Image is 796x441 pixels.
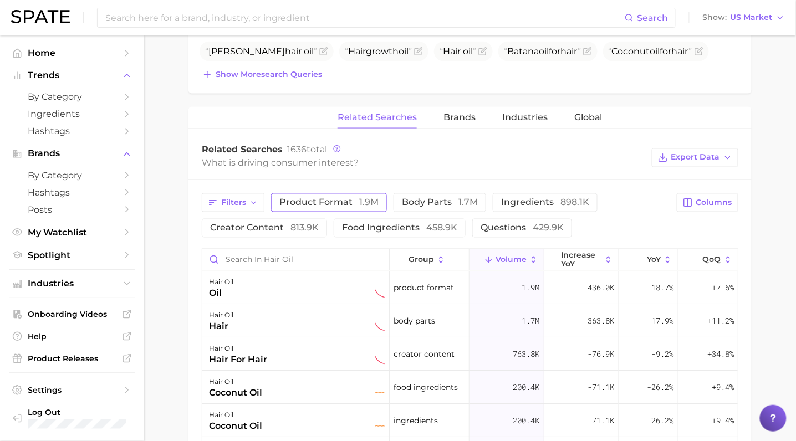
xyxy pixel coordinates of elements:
a: Hashtags [9,122,135,140]
div: hair oil [209,342,267,356]
span: -363.8k [583,315,614,328]
span: -436.0k [583,281,614,295]
span: 1.7m [522,315,540,328]
span: Show more search queries [216,70,322,79]
span: YoY [647,255,661,264]
a: My Watchlist [9,224,135,241]
span: product format [394,281,454,295]
button: Export Data [652,148,738,167]
span: oil [463,46,473,57]
a: Help [9,328,135,345]
button: hair oiloilsustained declinerproduct format1.9m-436.0k-18.7%+7.6% [202,271,738,305]
button: Flag as miscategorized or irrelevant [695,47,703,56]
img: sustained decliner [375,355,385,365]
span: total [287,145,327,155]
span: Volume [496,255,527,264]
span: 200.4k [513,381,540,394]
span: Onboarding Videos [28,309,116,319]
div: hair oil [209,309,233,322]
img: sustained decliner [375,289,385,299]
span: Posts [28,204,116,215]
span: ingredients [501,197,589,208]
span: +9.4% [712,381,734,394]
span: -17.9% [647,315,674,328]
span: 1.9m [522,281,540,295]
button: Flag as miscategorized or irrelevant [414,47,423,56]
input: Search in hair oil [202,249,389,270]
span: Filters [221,198,246,208]
span: +7.6% [712,281,734,295]
a: Hashtags [9,184,135,201]
span: Export Data [671,153,720,162]
img: flat [375,388,385,398]
span: Industries [28,279,116,289]
span: +9.4% [712,414,734,428]
span: 813.9k [290,223,319,233]
span: 763.8k [513,348,540,361]
span: by Category [28,91,116,102]
button: Flag as miscategorized or irrelevant [319,47,328,56]
span: Hair [443,46,461,57]
span: oil [304,46,314,57]
span: Related Searches [202,145,283,155]
span: -18.7% [647,281,674,295]
span: Search [637,13,669,23]
span: oil [650,46,660,57]
button: Show moresearch queries [200,67,325,83]
span: Brands [443,112,476,122]
a: Home [9,44,135,61]
input: Search here for a brand, industry, or ingredient [104,8,625,27]
span: oil [539,46,549,57]
div: hair [209,320,233,334]
div: oil [209,287,233,300]
div: hair for hair [209,353,267,367]
span: Brands [28,148,116,158]
div: hair oil [209,409,262,422]
span: Show [703,14,727,20]
button: Flag as miscategorized or irrelevant [583,47,592,56]
span: Columns [696,198,732,208]
span: hair [560,46,578,57]
button: Brands [9,145,135,162]
span: +34.8% [707,348,734,361]
span: -9.2% [652,348,674,361]
span: Product Releases [28,353,116,363]
button: Trends [9,67,135,84]
a: Spotlight [9,247,135,264]
span: Spotlight [28,250,116,260]
span: My Watchlist [28,227,116,238]
span: US Market [731,14,773,20]
a: by Category [9,88,135,105]
span: Industries [502,112,548,122]
span: Trends [28,70,116,80]
span: [PERSON_NAME] [205,46,317,57]
span: -26.2% [647,414,674,428]
span: food ingredients [342,223,457,233]
span: Home [28,48,116,58]
span: -71.1k [588,414,614,428]
a: Log out. Currently logged in with e-mail brooke@loveamika.com. [9,404,135,432]
div: What is driving consumer interest? [202,156,646,171]
span: hair [285,46,302,57]
span: group [409,255,434,264]
button: Columns [677,193,738,212]
button: QoQ [678,249,738,271]
span: Settings [28,385,116,395]
span: increase YoY [561,251,601,269]
span: Coconut for [609,46,692,57]
span: -26.2% [647,381,674,394]
button: hair oilcoconut oilflatfood ingredients200.4k-71.1k-26.2%+9.4% [202,371,738,404]
span: 898.1k [560,197,589,208]
button: hair oilcoconut oilflatingredients200.4k-71.1k-26.2%+9.4% [202,404,738,438]
span: +11.2% [707,315,734,328]
span: -76.9k [588,348,614,361]
div: hair oil [209,376,262,389]
span: Help [28,331,116,341]
span: by Category [28,170,116,181]
span: 429.9k [533,223,564,233]
button: Flag as miscategorized or irrelevant [478,47,487,56]
a: by Category [9,167,135,184]
div: coconut oil [209,420,262,433]
span: -71.1k [588,381,614,394]
span: Batana for [504,46,581,57]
